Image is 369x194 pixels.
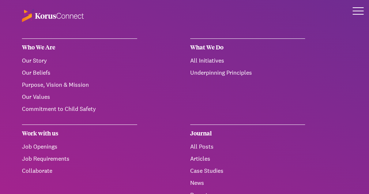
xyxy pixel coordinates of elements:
img: korus-connect%2F70fc4767-4e77-47d7-a16a-dd1598af5252_logo-reverse.svg [22,9,84,22]
div: Work with us [22,124,137,142]
div: Journal [190,124,305,142]
a: Articles [190,155,210,163]
a: Our Values [22,93,50,101]
a: Purpose, Vision & Mission [22,81,89,89]
a: Our Beliefs [22,69,50,77]
a: Case Studies [190,167,223,175]
a: Underpinning Principles [190,69,252,77]
a: All Posts [190,143,214,150]
a: Job Requirements [22,155,69,163]
a: All Initiatives [190,57,224,64]
a: Job Openings [22,143,57,150]
a: Collaborate [22,167,52,175]
div: Who We Are [22,38,137,56]
a: Commitment to Child Safety [22,105,96,113]
div: What We Do [190,38,305,56]
a: Our Story [22,57,47,64]
a: News [190,179,204,187]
